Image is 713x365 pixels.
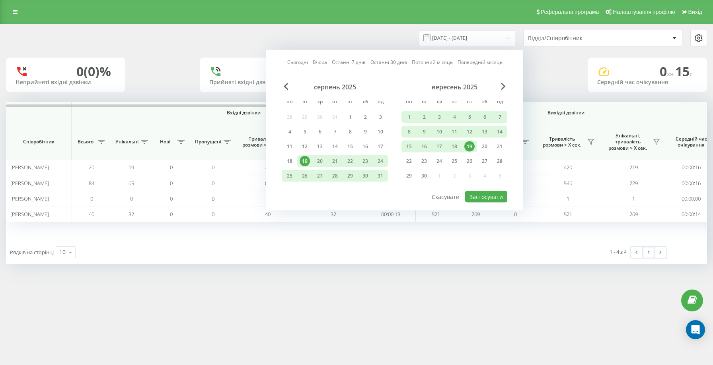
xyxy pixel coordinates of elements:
div: 17 [434,141,444,152]
span: [PERSON_NAME] [10,180,49,187]
div: нд 14 вер 2025 р. [492,126,507,138]
a: Сьогодні [287,58,308,66]
span: Тривалість розмови > Х сек. [239,136,284,148]
div: 21 [495,141,505,152]
div: чт 18 вер 2025 р. [447,141,462,153]
div: Неприйняті вхідні дзвінки [16,79,116,86]
div: 30 [419,171,429,181]
span: Previous Month [284,83,288,90]
div: 19 [300,156,310,166]
abbr: вівторок [418,97,430,108]
abbr: четвер [329,97,341,108]
div: серпень 2025 [282,83,388,91]
span: 0 [170,164,173,171]
span: Next Month [501,83,506,90]
div: 28 [495,156,505,166]
div: вт 16 вер 2025 р. [417,141,432,153]
div: чт 21 серп 2025 р. [327,155,343,167]
div: 19 [464,141,475,152]
div: Прийняті вхідні дзвінки [209,79,310,86]
div: пт 15 серп 2025 р. [343,141,358,153]
div: 13 [315,141,325,152]
div: сб 2 серп 2025 р. [358,111,373,123]
div: сб 13 вер 2025 р. [477,126,492,138]
div: 6 [315,127,325,137]
div: 11 [284,141,295,152]
div: 24 [375,156,386,166]
div: 9 [360,127,370,137]
div: 27 [315,171,325,181]
span: 0 [170,195,173,202]
div: пн 1 вер 2025 р. [401,111,417,123]
span: Середній час очікування [672,136,710,148]
td: 00:00:13 [366,207,416,222]
span: [PERSON_NAME] [10,211,49,218]
span: 0 [90,195,93,202]
div: вт 19 серп 2025 р. [297,155,312,167]
div: вересень 2025 [401,83,507,91]
a: 1 [643,247,655,258]
div: 30 [360,171,370,181]
div: вт 2 вер 2025 р. [417,111,432,123]
span: Вихід [688,9,702,15]
div: 2 [360,112,370,122]
div: пт 22 серп 2025 р. [343,155,358,167]
div: 8 [404,127,414,137]
div: нд 3 серп 2025 р. [373,111,388,123]
div: ср 10 вер 2025 р. [432,126,447,138]
span: Пропущені [195,139,221,145]
span: 0 [212,164,214,171]
div: чт 7 серп 2025 р. [327,126,343,138]
abbr: середа [314,97,326,108]
div: сб 9 серп 2025 р. [358,126,373,138]
div: нд 7 вер 2025 р. [492,111,507,123]
div: 21 [330,156,340,166]
div: вт 26 серп 2025 р. [297,170,312,182]
div: пн 15 вер 2025 р. [401,141,417,153]
div: Середній час очікування [597,79,697,86]
div: 6 [479,112,490,122]
span: 219 [629,164,638,171]
span: 521 [432,211,440,218]
div: нд 21 вер 2025 р. [492,141,507,153]
div: 14 [330,141,340,152]
span: 19 [129,164,134,171]
a: Попередній місяць [458,58,503,66]
span: 1 [632,195,635,202]
abbr: неділя [374,97,386,108]
span: 0 [212,195,214,202]
span: 40 [89,211,94,218]
div: пн 22 вер 2025 р. [401,155,417,167]
span: 0 [212,180,214,187]
div: 9 [419,127,429,137]
span: хв [667,70,675,78]
div: 12 [300,141,310,152]
abbr: субота [479,97,491,108]
div: пт 1 серп 2025 р. [343,111,358,123]
div: 15 [345,141,355,152]
span: Співробітник [13,139,64,145]
div: 10 [434,127,444,137]
span: Реферальна програма [541,9,599,15]
div: пн 18 серп 2025 р. [282,155,297,167]
div: чт 14 серп 2025 р. [327,141,343,153]
div: пт 26 вер 2025 р. [462,155,477,167]
div: чт 11 вер 2025 р. [447,126,462,138]
div: 5 [300,127,310,137]
div: нд 10 серп 2025 р. [373,126,388,138]
abbr: четвер [448,97,460,108]
div: пн 11 серп 2025 р. [282,141,297,153]
abbr: понеділок [284,97,296,108]
span: 84 [89,180,94,187]
span: 32 [331,211,336,218]
div: 3 [375,112,386,122]
span: 20 [265,164,271,171]
div: сб 6 вер 2025 р. [477,111,492,123]
div: пн 25 серп 2025 р. [282,170,297,182]
div: 27 [479,156,490,166]
div: 16 [419,141,429,152]
span: [PERSON_NAME] [10,164,49,171]
div: нд 24 серп 2025 р. [373,155,388,167]
div: 10 [375,127,386,137]
div: 10 [59,248,66,256]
